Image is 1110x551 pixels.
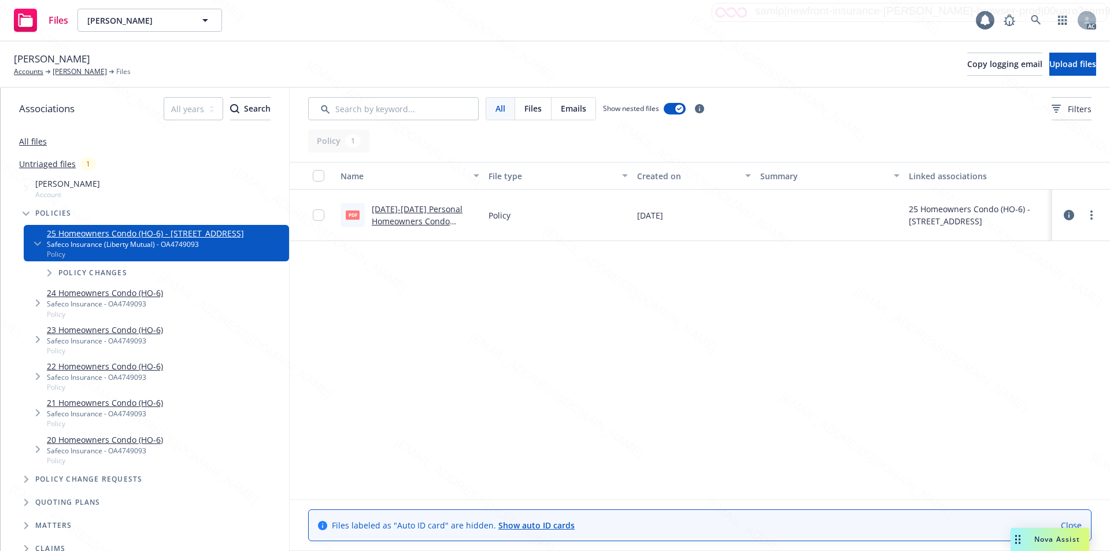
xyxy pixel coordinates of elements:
[53,66,107,77] a: [PERSON_NAME]
[14,51,90,66] span: [PERSON_NAME]
[1051,9,1074,32] a: Switch app
[19,101,75,116] span: Associations
[1068,103,1091,115] span: Filters
[47,456,163,465] span: Policy
[998,9,1021,32] a: Report a Bug
[1085,208,1098,222] a: more
[47,239,244,249] div: Safeco Insurance (Liberty Mutual) - OA4749093
[637,209,663,221] span: [DATE]
[332,519,575,531] span: Files labeled as "Auto ID card" are hidden.
[489,209,510,221] span: Policy
[909,170,1048,182] div: Linked associations
[1011,528,1089,551] button: Nova Assist
[47,324,163,336] a: 23 Homeowners Condo (HO-6)
[346,210,360,219] span: pdf
[230,98,271,120] div: Search
[19,136,47,147] a: All files
[47,346,163,356] span: Policy
[47,249,244,259] span: Policy
[58,269,127,276] span: Policy changes
[47,372,163,382] div: Safeco Insurance - OA4749093
[49,16,68,25] span: Files
[35,499,101,506] span: Quoting plans
[80,157,96,171] div: 1
[341,170,467,182] div: Name
[47,382,163,392] span: Policy
[47,419,163,428] span: Policy
[47,397,163,409] a: 21 Homeowners Condo (HO-6)
[1052,97,1091,120] button: Filters
[313,209,324,221] input: Toggle Row Selected
[35,190,100,199] span: Account
[760,170,886,182] div: Summary
[1024,9,1048,32] a: Search
[967,58,1042,69] span: Copy logging email
[313,170,324,182] input: Select all
[484,162,632,190] button: File type
[47,227,244,239] a: 25 Homeowners Condo (HO-6) - [STREET_ADDRESS]
[1049,58,1096,69] span: Upload files
[308,97,479,120] input: Search by keyword...
[498,520,575,531] a: Show auto ID cards
[47,309,163,319] span: Policy
[87,14,187,27] span: [PERSON_NAME]
[489,170,615,182] div: File type
[372,204,462,239] a: [DATE]-[DATE] Personal Homeowners Condo Policy.pdf
[909,203,1048,227] div: 25 Homeowners Condo (HO-6) - [STREET_ADDRESS]
[35,522,72,529] span: Matters
[35,177,100,190] span: [PERSON_NAME]
[19,158,76,170] a: Untriaged files
[47,299,163,309] div: Safeco Insurance - OA4749093
[1049,53,1096,76] button: Upload files
[1052,103,1091,115] span: Filters
[47,434,163,446] a: 20 Homeowners Condo (HO-6)
[756,162,904,190] button: Summary
[637,170,739,182] div: Created on
[35,210,72,217] span: Policies
[336,162,484,190] button: Name
[632,162,756,190] button: Created on
[230,97,271,120] button: SearchSearch
[77,9,222,32] button: [PERSON_NAME]
[561,102,586,114] span: Emails
[967,53,1042,76] button: Copy logging email
[1011,528,1025,551] div: Drag to move
[9,4,73,36] a: Files
[524,102,542,114] span: Files
[116,66,131,77] span: Files
[35,476,142,483] span: Policy change requests
[47,360,163,372] a: 22 Homeowners Condo (HO-6)
[47,446,163,456] div: Safeco Insurance - OA4749093
[495,102,505,114] span: All
[47,287,163,299] a: 24 Homeowners Condo (HO-6)
[47,336,163,346] div: Safeco Insurance - OA4749093
[1061,519,1082,531] a: Close
[230,104,239,113] svg: Search
[47,409,163,419] div: Safeco Insurance - OA4749093
[14,66,43,77] a: Accounts
[904,162,1052,190] button: Linked associations
[1034,534,1080,544] span: Nova Assist
[603,103,659,113] span: Show nested files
